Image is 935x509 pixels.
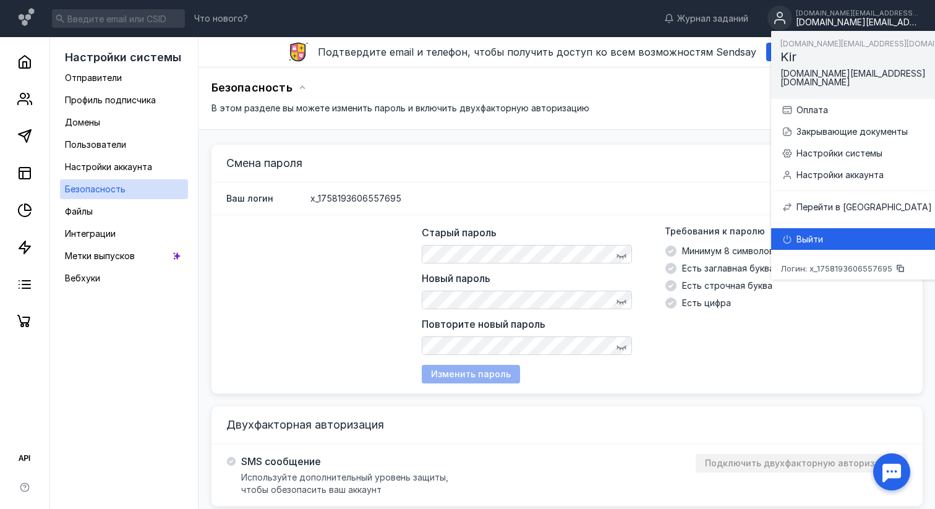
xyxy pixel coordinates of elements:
[65,72,122,83] span: Отправители
[65,273,100,283] span: Вебхуки
[60,68,188,88] a: Отправители
[60,268,188,288] a: Вебхуки
[65,161,152,172] span: Настройки аккаунта
[52,9,185,28] input: Введите email или CSID
[65,117,100,127] span: Домены
[65,95,156,105] span: Профиль подписчика
[422,226,497,239] span: Старый пароль
[188,14,254,23] a: Что нового?
[211,103,589,113] span: В этом разделе вы можете изменить пароль и включить двухфакторную авторизацию
[60,113,188,132] a: Домены
[60,135,188,155] a: Пользователи
[422,272,490,284] span: Новый пароль
[682,262,774,275] span: Есть заглавная буква
[226,193,273,203] span: Ваш логин
[65,206,93,216] span: Файлы
[65,250,135,261] span: Метки выпусков
[65,228,116,239] span: Интеграции
[60,90,188,110] a: Профиль подписчика
[682,280,772,292] span: Есть строчная буква
[422,318,545,330] span: Повторите новый пароль
[796,9,920,17] div: [DOMAIN_NAME][EMAIL_ADDRESS][DOMAIN_NAME]
[60,224,188,244] a: Интеграции
[766,43,845,61] button: Подтвердить
[60,202,188,221] a: Файлы
[65,51,181,64] span: Настройки системы
[241,472,448,495] span: Используйте дополнительный уровень защиты, чтобы обезопасить ваш аккаунт
[665,226,765,236] span: Требования к паролю
[226,418,384,431] span: Двухфакторная авторизация
[60,246,188,266] a: Метки выпусков
[780,68,926,87] span: [DOMAIN_NAME][EMAIL_ADDRESS][DOMAIN_NAME]
[60,157,188,177] a: Настройки аккаунта
[318,46,756,58] span: Подтвердите email и телефон, чтобы получить доступ ко всем возможностям Sendsay
[677,12,748,25] span: Журнал заданий
[310,192,401,205] span: x_1758193606557695
[682,245,774,257] span: Минимум 8 символов
[60,179,188,199] a: Безопасность
[682,297,731,309] span: Есть цифра
[194,14,248,23] span: Что нового?
[780,49,796,64] span: Kir
[65,184,126,194] span: Безопасность
[211,81,292,94] span: Безопасность
[780,265,892,273] span: Логин: x_1758193606557695
[226,156,302,169] span: Смена пароля
[658,12,754,25] a: Журнал заданий
[241,455,321,468] span: SMS сообщение
[65,139,126,150] span: Пользователи
[796,17,920,28] div: [DOMAIN_NAME][EMAIL_ADDRESS][DOMAIN_NAME]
